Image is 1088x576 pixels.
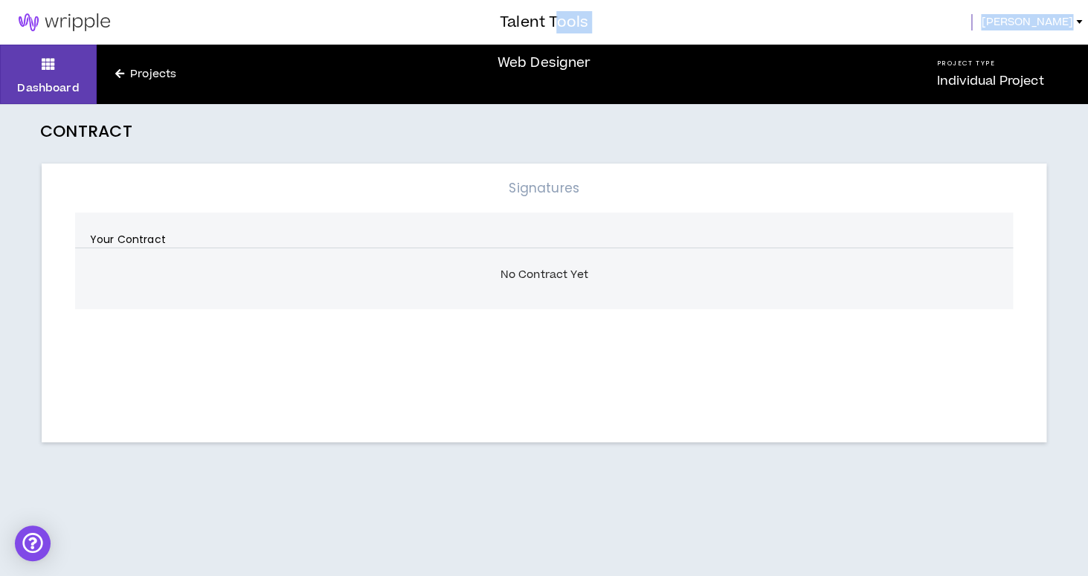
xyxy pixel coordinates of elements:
[75,259,1013,291] div: No Contract Yet
[498,53,591,73] div: Web Designer
[97,66,195,82] a: Projects
[500,11,588,33] h3: Talent Tools
[90,231,166,247] p: Your Contract
[17,80,79,96] p: Dashboard
[75,178,1013,198] div: Signatures
[40,122,132,141] h2: Contract
[936,72,1043,90] p: Individual Project
[981,14,1073,30] span: [PERSON_NAME]
[15,525,51,561] div: Open Intercom Messenger
[936,59,1043,68] h5: Project Type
